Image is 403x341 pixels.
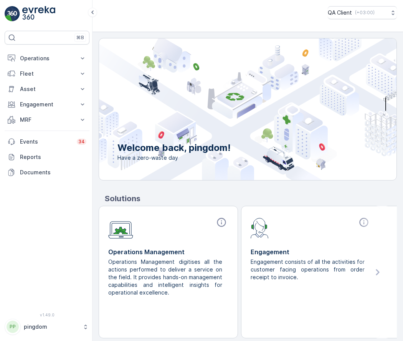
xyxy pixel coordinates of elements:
[251,217,269,238] img: module-icon
[20,55,74,62] p: Operations
[105,193,397,204] p: Solutions
[5,134,89,149] a: Events34
[108,247,228,257] p: Operations Management
[5,51,89,66] button: Operations
[117,142,231,154] p: Welcome back, pingdom!
[20,153,86,161] p: Reports
[5,6,20,22] img: logo
[5,149,89,165] a: Reports
[328,9,352,17] p: QA Client
[355,10,375,16] p: ( +03:00 )
[20,101,74,108] p: Engagement
[76,35,84,41] p: ⌘B
[5,97,89,112] button: Engagement
[20,138,72,146] p: Events
[78,139,85,145] p: 34
[64,38,396,180] img: city illustration
[20,169,86,176] p: Documents
[24,323,79,331] p: pingdom
[108,217,133,239] img: module-icon
[5,112,89,127] button: MRF
[5,66,89,81] button: Fleet
[20,85,74,93] p: Asset
[251,247,371,257] p: Engagement
[7,321,19,333] div: PP
[5,319,89,335] button: PPpingdom
[20,116,74,124] p: MRF
[20,70,74,78] p: Fleet
[5,313,89,317] span: v 1.49.0
[22,6,55,22] img: logo_light-DOdMpM7g.png
[117,154,231,162] span: Have a zero-waste day
[328,6,397,19] button: QA Client(+03:00)
[5,165,89,180] a: Documents
[5,81,89,97] button: Asset
[251,258,365,281] p: Engagement consists of all the activities for customer facing operations from order receipt to in...
[108,258,222,296] p: Operations Management digitises all the actions performed to deliver a service on the field. It p...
